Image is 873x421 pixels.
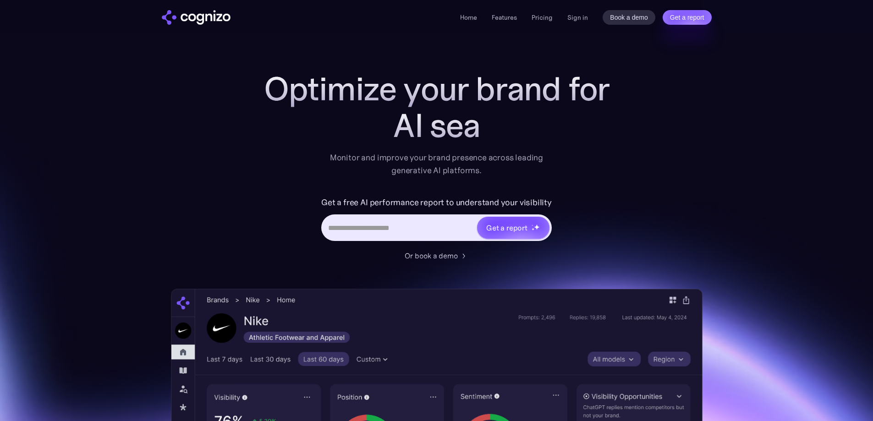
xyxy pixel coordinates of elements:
[486,222,527,233] div: Get a report
[321,195,552,210] label: Get a free AI performance report to understand your visibility
[532,228,535,231] img: star
[460,13,477,22] a: Home
[405,250,469,261] a: Or book a demo
[492,13,517,22] a: Features
[476,216,550,240] a: Get a reportstarstarstar
[405,250,458,261] div: Or book a demo
[321,195,552,246] form: Hero URL Input Form
[532,224,533,226] img: star
[567,12,588,23] a: Sign in
[603,10,655,25] a: Book a demo
[534,224,540,230] img: star
[253,71,620,107] h1: Optimize your brand for
[663,10,712,25] a: Get a report
[253,107,620,144] div: AI sea
[162,10,231,25] img: cognizo logo
[162,10,231,25] a: home
[324,151,549,177] div: Monitor and improve your brand presence across leading generative AI platforms.
[532,13,553,22] a: Pricing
